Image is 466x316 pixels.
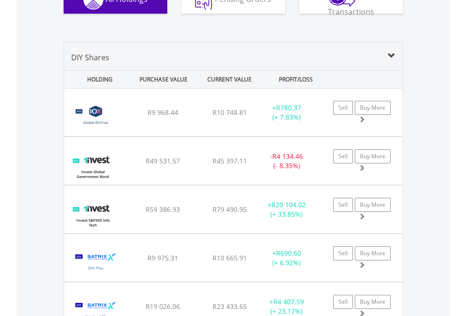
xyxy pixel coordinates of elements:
a: Buy More [355,149,391,163]
div: PURCHASE VALUE [131,71,196,88]
div: + (+ 33.85%) [257,200,316,219]
span: R23 433.65 [213,302,247,311]
span: R9 975.31 [147,253,178,262]
span: DIY Shares [71,52,109,63]
span: R9 968.44 [147,108,178,117]
img: TFSA.ETFGGB.png [69,149,116,182]
div: - (- 8.35%) [257,152,316,170]
a: Sell [333,101,353,115]
a: Sell [333,295,353,309]
span: R690.60 [276,249,301,258]
img: TFSA.ETF5IT.png [69,197,116,231]
span: R10 665.91 [213,253,247,262]
span: R49 531.57 [146,156,180,165]
span: R19 026.06 [146,302,180,311]
div: CURRENT VALUE [197,71,262,88]
a: Sell [333,149,353,163]
span: R20 104.02 [271,200,306,209]
a: Buy More [355,101,391,115]
a: Sell [333,246,353,260]
img: TFSA.GLODIV.png [69,100,123,134]
div: HOLDING [65,71,129,88]
span: R4 407.59 [273,297,304,306]
div: + (+ 7.83%) [257,103,316,122]
span: R780.37 [276,103,301,112]
img: TFSA.STXDIV.png [69,246,123,279]
div: PROFIT/LOSS [264,71,328,88]
span: R45 397.11 [213,156,247,165]
div: + (+ 23.17%) [257,297,316,316]
div: + (+ 6.92%) [257,249,316,267]
a: Sell [333,198,353,212]
span: R10 748.81 [213,108,247,117]
span: R4 134.46 [272,152,303,161]
a: Buy More [355,246,391,260]
span: R59 386.93 [146,205,180,214]
span: R79 490.95 [213,205,247,214]
a: Buy More [355,198,391,212]
a: Buy More [355,295,391,309]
